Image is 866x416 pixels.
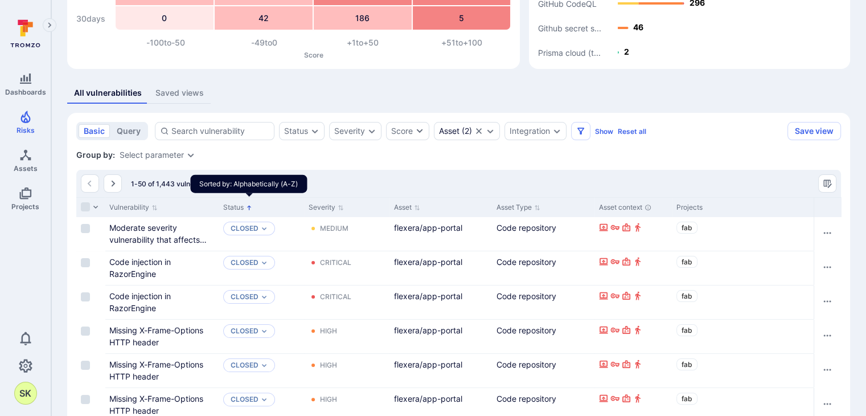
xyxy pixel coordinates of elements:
[682,223,692,232] span: fab
[116,51,511,59] p: Score
[386,122,429,140] button: Score
[105,217,219,251] div: Cell for Vulnerability
[67,83,850,104] div: assets tabs
[81,224,90,233] span: Select row
[676,290,697,302] a: fab
[599,202,667,213] div: Asset context
[320,224,348,233] div: Medium
[492,320,594,353] div: Cell for Asset Type
[120,150,184,160] div: Select parameter
[496,256,590,268] div: Code repository
[231,327,258,336] button: Closed
[682,394,692,403] span: fab
[105,286,219,319] div: Cell for Vulnerability
[14,164,38,173] span: Assets
[486,127,495,136] button: Expand dropdown
[261,328,268,335] button: Expand dropdown
[186,150,195,160] button: Expand dropdown
[14,382,37,405] button: SK
[219,251,304,285] div: Cell for Status
[474,127,483,136] button: Clear selection
[304,251,389,285] div: Cell for Severity
[672,354,825,388] div: Cell for Projects
[814,217,841,251] div: Cell for
[552,127,561,136] button: Expand dropdown
[219,354,304,388] div: Cell for Status
[261,225,268,232] button: Expand dropdown
[314,6,412,30] div: 186
[571,122,590,140] button: Filters
[492,286,594,319] div: Cell for Asset Type
[389,251,492,285] div: Cell for Asset
[538,48,601,58] text: Prisma cloud (t...
[79,124,110,138] button: basic
[231,292,258,301] button: Closed
[538,23,601,33] text: Github secret s...
[116,37,215,48] div: -100 to -50
[334,127,365,136] div: Severity
[314,37,412,48] div: +1 to +50
[120,150,195,160] div: grouping parameters
[105,320,219,353] div: Cell for Vulnerability
[215,37,313,48] div: -49 to 0
[81,292,90,301] span: Select row
[81,395,90,404] span: Select row
[81,327,90,336] span: Select row
[284,127,308,136] button: Status
[76,217,105,251] div: Cell for selection
[223,203,252,212] button: Sort by Status
[645,204,651,211] div: Automatically discovered context associated with the asset
[109,203,158,212] button: Sort by Vulnerability
[496,290,590,302] div: Code repository
[394,291,462,301] a: flexera/app-portal
[389,217,492,251] div: Cell for Asset
[231,395,258,404] button: Closed
[818,224,836,242] button: Row actions menu
[367,127,376,136] button: Expand dropdown
[496,324,590,336] div: Code repository
[231,224,258,233] button: Closed
[5,88,46,96] span: Dashboards
[682,360,692,369] span: fab
[320,292,351,301] div: Critical
[682,258,692,266] span: fab
[814,354,841,388] div: Cell for
[594,320,672,353] div: Cell for Asset context
[496,393,590,405] div: Code repository
[74,87,142,99] div: All vulnerabilities
[320,395,337,404] div: High
[814,251,841,285] div: Cell for
[131,180,245,188] span: 1-50 of 1,443 vulnerabilities shown
[81,258,90,267] span: Select row
[320,361,337,370] div: High
[215,6,313,30] div: 42
[190,175,307,193] div: Sorted by: Alphabetically (A-Z)
[231,361,258,370] button: Closed
[391,125,413,137] div: Score
[43,18,56,32] button: Expand navigation menu
[76,320,105,353] div: Cell for selection
[676,202,820,213] div: Projects
[261,259,268,266] button: Expand dropdown
[304,320,389,353] div: Cell for Severity
[624,47,629,56] text: 2
[618,127,646,136] button: Reset all
[394,223,462,233] a: flexera/app-portal
[496,222,590,234] div: Code repository
[492,217,594,251] div: Cell for Asset Type
[14,382,37,405] div: Shri Krishna Ulithaya
[246,202,252,214] p: Sorted by: Alphabetically (A-Z)
[109,291,171,313] a: Code injection in RazorEngine
[320,258,351,267] div: Critical
[510,127,550,136] div: Integration
[394,394,462,403] a: flexera/app-portal
[46,21,54,30] i: Expand navigation menu
[594,217,672,251] div: Cell for Asset context
[231,258,258,267] button: Closed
